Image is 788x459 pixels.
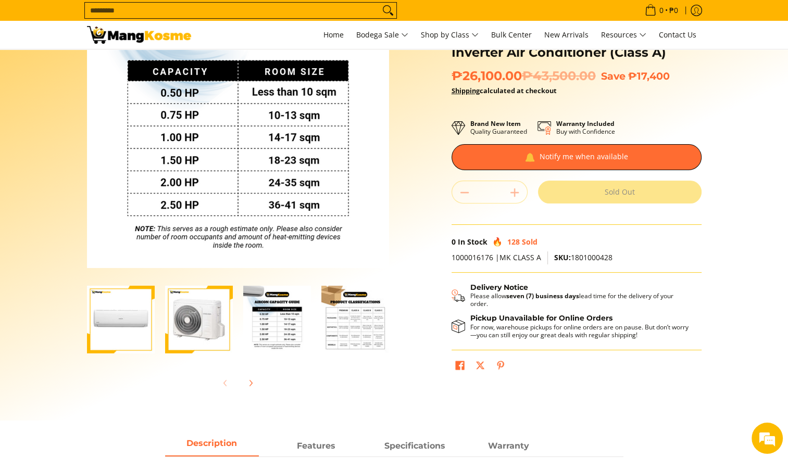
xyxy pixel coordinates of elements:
[453,358,467,376] a: Share on Facebook
[356,29,408,42] span: Bodega Sale
[601,29,646,42] span: Resources
[556,120,615,135] p: Buy with Confidence
[473,358,487,376] a: Post on X
[554,252,571,262] span: SKU:
[384,441,445,451] strong: Specifications
[596,21,652,49] a: Resources
[416,21,484,49] a: Shop by Class
[452,68,596,84] span: ₱26,100.00
[470,323,691,339] p: For now, warehouse pickups for online orders are on pause. But don’t worry—you can still enjoy ou...
[654,21,702,49] a: Contact Us
[452,252,541,262] span: 1000016176 |MK CLASS A
[87,26,191,44] img: Condura 2 HP Prima Split-Type Inverter Aircon l Mang Kosme
[165,437,259,456] a: Description
[243,286,311,353] img: Condura 2.0 HP Prima Split-Type Inverter Air Conditioner (Class A)-3
[493,358,508,376] a: Pin on Pinterest
[506,291,579,300] strong: seven (7) business days
[470,283,528,292] strong: Delivery Notice
[368,437,462,456] a: Description 2
[421,29,479,42] span: Shop by Class
[554,252,612,262] span: 1801000428
[462,437,556,456] a: Description 3
[452,283,691,308] button: Shipping & Delivery
[165,437,259,455] span: Description
[452,86,480,95] a: Shipping
[269,437,363,456] a: Description 1
[658,7,665,14] span: 0
[507,237,520,247] span: 128
[87,286,155,353] img: Condura 2.0 HP Prima Split-Type Inverter Air Conditioner (Class A)-1
[297,441,335,451] strong: Features
[470,313,612,323] strong: Pickup Unavailable for Online Orders
[522,237,537,247] span: Sold
[488,441,529,451] span: Warranty
[323,30,344,40] span: Home
[522,68,596,84] del: ₱43,500.00
[458,237,487,247] span: In Stock
[351,21,414,49] a: Bodega Sale
[470,120,527,135] p: Quality Guaranteed
[202,21,702,49] nav: Main Menu
[668,7,680,14] span: ₱0
[642,5,681,16] span: •
[539,21,594,49] a: New Arrivals
[556,119,615,128] strong: Warranty Included
[452,86,557,95] strong: calculated at checkout
[321,286,389,353] img: Condura 2.0 HP Prima Split-Type Inverter Air Conditioner (Class A)-4
[601,70,626,82] span: Save
[165,286,233,353] img: Condura 2.0 HP Prima Split-Type Inverter Air Conditioner (Class A)-2
[470,119,521,128] strong: Brand New Item
[380,3,396,18] button: Search
[239,372,262,394] button: Next
[491,30,532,40] span: Bulk Center
[659,30,696,40] span: Contact Us
[470,292,691,308] p: Please allow lead time for the delivery of your order.
[452,237,456,247] span: 0
[628,70,670,82] span: ₱17,400
[544,30,589,40] span: New Arrivals
[318,21,349,49] a: Home
[486,21,537,49] a: Bulk Center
